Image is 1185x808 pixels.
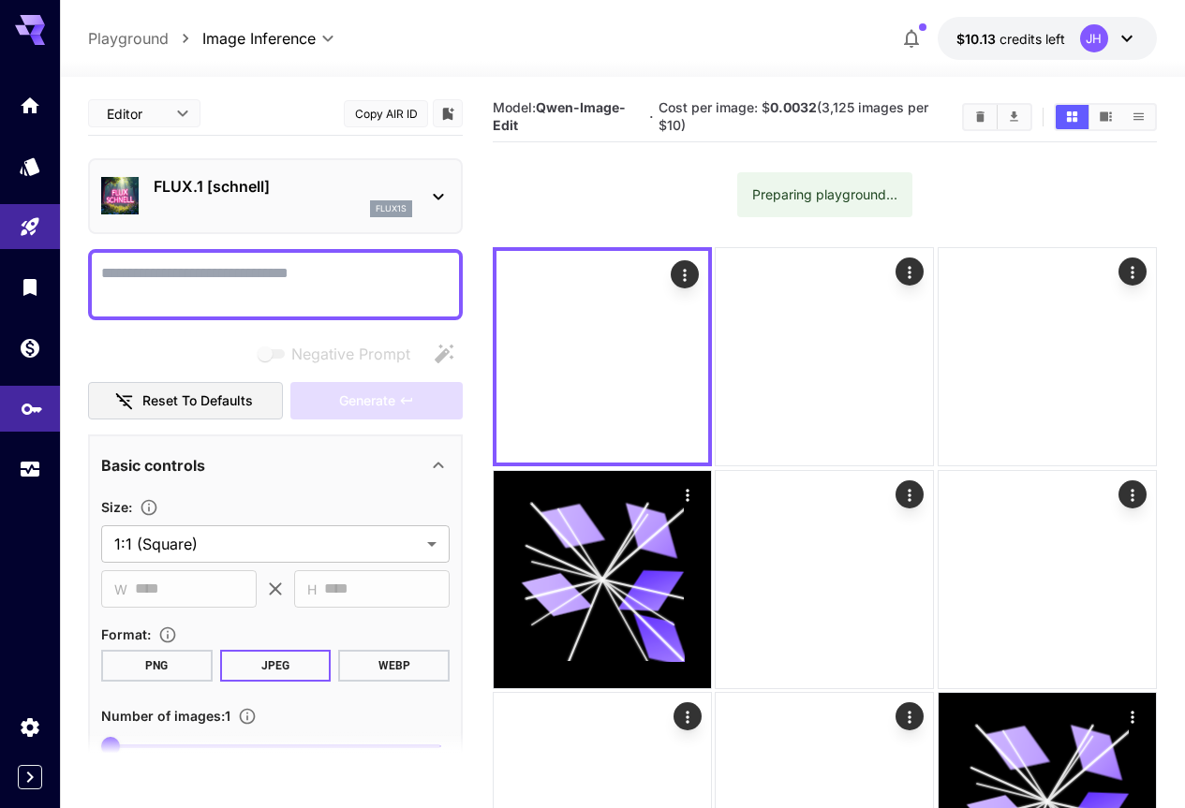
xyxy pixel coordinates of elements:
[132,498,166,517] button: Adjust the dimensions of the generated image by specifying its width and height in pixels, or sel...
[896,480,925,508] div: Actions
[19,458,41,481] div: Usage
[376,202,407,215] p: flux1s
[998,105,1030,129] button: Download All
[88,27,169,50] a: Playground
[19,154,41,178] div: Models
[1000,31,1065,47] span: credits left
[674,702,702,730] div: Actions
[338,650,450,682] button: WEBP
[493,99,626,133] span: Model:
[649,106,654,128] p: ·
[1056,105,1089,129] button: Show images in grid view
[1118,702,1147,730] div: Actions
[291,343,410,365] span: Negative Prompt
[1089,105,1122,129] button: Show images in video view
[1118,480,1147,508] div: Actions
[938,17,1157,60] button: $10.1339JH
[671,260,699,288] div: Actions
[18,765,42,789] button: Expand sidebar
[114,533,420,555] span: 1:1 (Square)
[344,100,428,127] button: Copy AIR ID
[439,102,456,125] button: Add to library
[101,626,151,642] span: Format :
[659,99,928,133] span: Cost per image: $ (3,125 images per $10)
[114,579,127,600] span: W
[88,27,202,50] nav: breadcrumb
[493,99,626,133] b: Qwen-Image-Edit
[674,480,702,508] div: Actions
[101,499,132,515] span: Size :
[254,342,425,365] span: Negative prompts are not compatible with the selected model.
[956,29,1065,49] div: $10.1339
[19,215,41,239] div: Playground
[230,707,264,726] button: Specify how many images to generate in a single request. Each image generation will be charged se...
[1080,24,1108,52] div: JH
[101,454,205,477] p: Basic controls
[896,702,925,730] div: Actions
[1118,257,1147,286] div: Actions
[101,168,450,225] div: FLUX.1 [schnell]flux1s
[202,27,316,50] span: Image Inference
[964,105,997,129] button: Clear Images
[107,104,165,124] span: Editor
[101,708,230,724] span: Number of images : 1
[151,625,185,644] button: Choose the file format for the output image.
[21,391,43,415] div: API Keys
[752,178,897,212] div: Preparing playground...
[19,94,41,117] div: Home
[896,257,925,286] div: Actions
[88,382,283,420] button: Reset to defaults
[154,175,412,198] p: FLUX.1 [schnell]
[101,650,213,682] button: PNG
[101,443,450,488] div: Basic controls
[962,103,1032,131] div: Clear ImagesDownload All
[770,99,817,115] b: 0.0032
[19,715,41,739] div: Settings
[19,336,41,360] div: Wallet
[19,275,41,299] div: Library
[307,579,317,600] span: H
[1122,105,1155,129] button: Show images in list view
[956,31,1000,47] span: $10.13
[220,650,332,682] button: JPEG
[1054,103,1157,131] div: Show images in grid viewShow images in video viewShow images in list view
